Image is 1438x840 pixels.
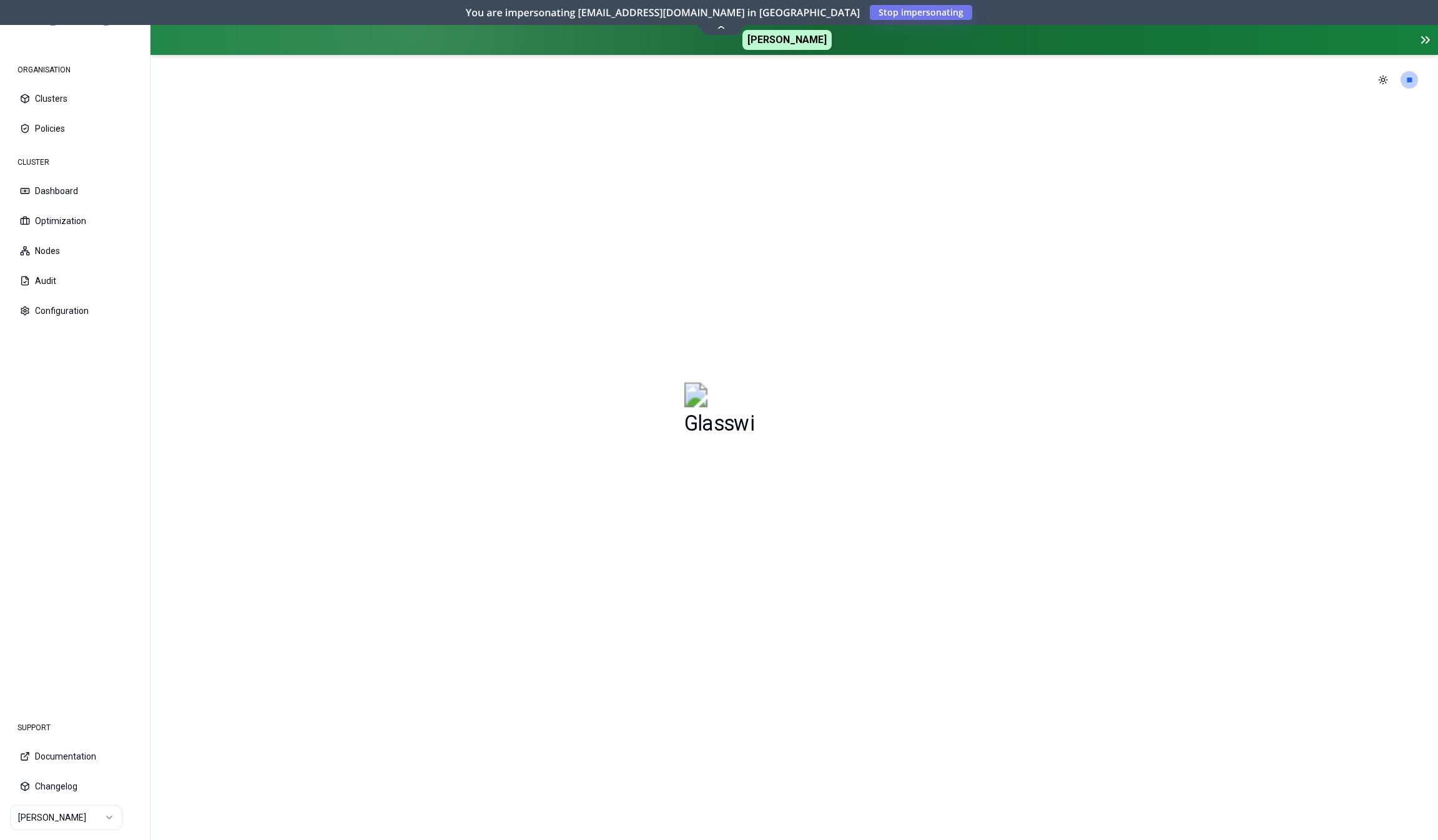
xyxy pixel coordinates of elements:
button: Changelog [10,773,140,800]
button: Configuration [10,297,140,325]
span: [PERSON_NAME] [742,30,832,50]
div: ORGANISATION [10,57,140,82]
div: CLUSTER [10,150,140,175]
div: SUPPORT [10,715,140,740]
button: Optimization [10,207,140,235]
button: Documentation [10,743,140,770]
button: Dashboard [10,177,140,205]
button: Clusters [10,85,140,112]
button: Policies [10,115,140,142]
button: Audit [10,267,140,295]
button: Nodes [10,237,140,265]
